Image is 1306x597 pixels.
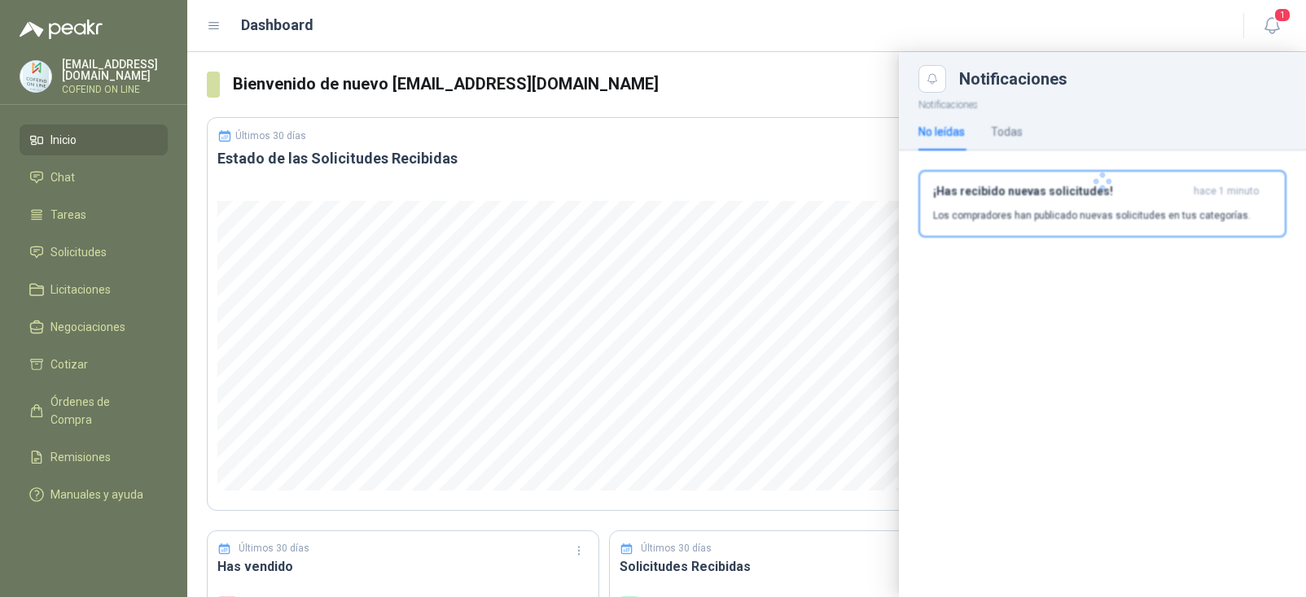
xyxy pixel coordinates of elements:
[62,85,168,94] p: COFEIND ON LINE
[50,486,143,503] span: Manuales y ayuda
[20,479,168,510] a: Manuales y ayuda
[1257,11,1286,41] button: 1
[50,206,86,224] span: Tareas
[20,237,168,268] a: Solicitudes
[50,393,152,429] span: Órdenes de Compra
[20,61,51,92] img: Company Logo
[20,124,168,155] a: Inicio
[50,281,111,298] span: Licitaciones
[50,243,107,261] span: Solicitudes
[50,168,75,186] span: Chat
[20,349,168,380] a: Cotizar
[50,131,77,149] span: Inicio
[20,20,103,39] img: Logo peakr
[62,59,168,81] p: [EMAIL_ADDRESS][DOMAIN_NAME]
[20,162,168,193] a: Chat
[918,65,946,93] button: Close
[50,355,88,373] span: Cotizar
[50,448,111,466] span: Remisiones
[20,199,168,230] a: Tareas
[50,318,125,336] span: Negociaciones
[20,274,168,305] a: Licitaciones
[20,386,168,435] a: Órdenes de Compra
[20,312,168,342] a: Negociaciones
[1273,7,1291,23] span: 1
[20,442,168,473] a: Remisiones
[241,14,313,37] h1: Dashboard
[959,71,1286,87] div: Notificaciones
